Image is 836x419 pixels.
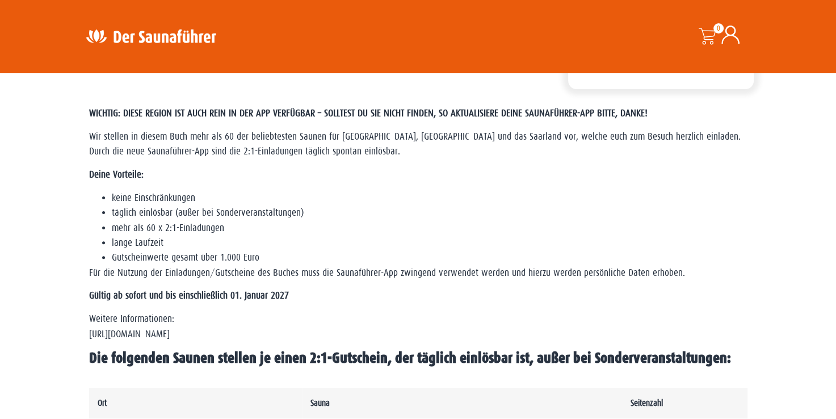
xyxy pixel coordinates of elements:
strong: Seitenzahl [631,398,663,408]
li: Gutscheinwerte gesamt über 1.000 Euro [112,250,747,265]
li: keine Einschränkungen [112,191,747,206]
strong: Sauna [310,398,330,408]
strong: Ort [98,398,107,408]
span: WICHTIG: DIESE REGION IST AUCH REIN IN DER APP VERFÜGBAR – SOLLTEST DU SIE NICHT FINDEN, SO AKTUA... [89,108,648,119]
strong: Deine Vorteile: [89,169,144,180]
span: Die folgenden Saunen stellen je einen 2:1-Gutschein, der täglich einlösbar ist, außer bei Sonderv... [89,350,731,366]
li: mehr als 60 x 2:1-Einladungen [112,221,747,236]
span: 0 [713,23,724,33]
span: Wir stellen in diesem Buch mehr als 60 der beliebtesten Saunen für [GEOGRAPHIC_DATA], [GEOGRAPHIC... [89,131,741,157]
p: Für die Nutzung der Einladungen/Gutscheine des Buches muss die Saunaführer-App zwingend verwendet... [89,266,747,280]
strong: Gültig ab sofort und bis einschließlich 01. Januar 2027 [89,290,289,301]
p: Weitere Informationen: [URL][DOMAIN_NAME] [89,312,747,342]
li: täglich einlösbar (außer bei Sonderveranstaltungen) [112,206,747,220]
li: lange Laufzeit [112,236,747,250]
